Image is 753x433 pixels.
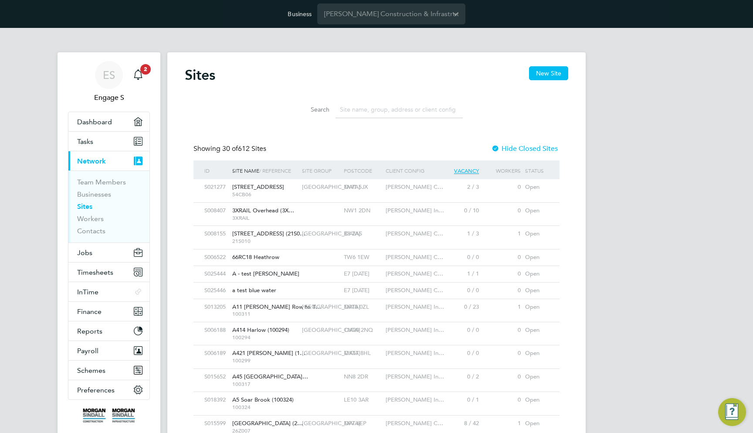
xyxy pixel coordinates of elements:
span: / Reference [259,167,291,174]
div: Site Group [300,160,342,181]
span: 100311 [232,310,298,317]
span: 100317 [232,381,298,388]
span: [GEOGRAPHIC_DATA] [302,419,360,427]
div: Open [523,416,551,432]
span: ES [103,69,115,81]
button: Timesheets [68,263,149,282]
a: S015652A45 [GEOGRAPHIC_DATA]… 100317NN8 2DR[PERSON_NAME] In…0 / 20Open [202,368,551,376]
span: Jobs [77,249,92,257]
span: [PERSON_NAME] In… [386,303,444,310]
div: Status [523,160,551,181]
span: Schemes [77,366,105,375]
span: A11 [PERSON_NAME] Row to T… [232,303,321,310]
span: [STREET_ADDRESS] [232,183,284,191]
div: 1 [481,226,523,242]
a: Businesses [77,190,111,198]
a: S018392A5 Soar Brook (100324) 100324LE10 3AR[PERSON_NAME] In…0 / 10Open [202,392,551,399]
span: Tasks [77,137,93,146]
span: 100299 [232,357,298,364]
label: Search [290,106,329,113]
div: 1 [481,299,523,315]
button: Payroll [68,341,149,360]
span: A5 Soar Brook (100324) [232,396,294,403]
div: 0 [481,266,523,282]
span: Payroll [77,347,98,355]
a: Dashboard [68,112,149,131]
button: Reports [68,321,149,341]
div: Open [523,179,551,195]
div: Open [523,322,551,338]
span: [GEOGRAPHIC_DATA] [302,326,360,334]
span: [PERSON_NAME] In… [386,396,444,403]
label: Hide Closed Sites [491,144,558,153]
span: [PERSON_NAME] C… [386,253,443,261]
span: [PERSON_NAME] C… [386,419,443,427]
div: S025444 [202,266,230,282]
div: Open [523,299,551,315]
div: LE10 3AR [342,392,383,408]
div: Open [523,369,551,385]
div: S021277 [202,179,230,195]
span: 3XRAIL Overhead (3X… [232,207,294,214]
div: S025446 [202,283,230,299]
input: Site name, group, address or client config [336,101,463,118]
span: [PERSON_NAME] In… [386,326,444,334]
a: S025446a test blue water E7 [DATE][PERSON_NAME] C…0 / 00Open [202,282,551,290]
div: 0 / 2 [439,369,481,385]
div: Open [523,345,551,361]
div: E7 [DATE] [342,283,383,299]
div: 0 / 10 [439,203,481,219]
span: 66RC18 Heathrow [232,253,279,261]
button: Engage Resource Center [718,398,746,426]
span: [PERSON_NAME] In… [386,373,444,380]
a: Contacts [77,227,105,235]
div: 0 / 0 [439,322,481,338]
div: Postcode [342,160,383,181]
span: Engage S [68,92,150,103]
a: S006189A421 [PERSON_NAME] (1… 100299[GEOGRAPHIC_DATA]MK17 8HL[PERSON_NAME] In…0 / 00Open [202,345,551,352]
div: NW1 5JX [342,179,383,195]
button: New Site [529,66,568,80]
div: MK17 8HL [342,345,383,361]
div: 0 [481,249,523,266]
button: Preferences [68,380,149,399]
span: 2 [140,64,151,75]
div: NN8 2DR [342,369,383,385]
span: A45 [GEOGRAPHIC_DATA]… [232,373,308,380]
div: 0 [481,179,523,195]
span: [PERSON_NAME] C… [386,183,443,191]
a: Workers [77,215,104,223]
div: TW6 1EW [342,249,383,266]
div: S008155 [202,226,230,242]
div: S015599 [202,416,230,432]
span: 21S010 [232,238,298,245]
span: [STREET_ADDRESS] (21S0… [232,230,305,237]
button: Finance [68,302,149,321]
div: Open [523,266,551,282]
div: Open [523,392,551,408]
div: 1 [481,416,523,432]
a: S013205A11 [PERSON_NAME] Row to T… 100311[GEOGRAPHIC_DATA]NR18 0ZL[PERSON_NAME] In…0 / 231Open [202,299,551,306]
a: S00652266RC18 Heathrow TW6 1EW[PERSON_NAME] C…0 / 00Open [202,249,551,256]
div: CM20 2NQ [342,322,383,338]
div: Workers [481,160,523,181]
div: NP7 6EP [342,416,383,432]
span: 30 of [222,144,238,153]
span: Vacancy [454,167,479,174]
div: 0 [481,392,523,408]
div: 0 / 0 [439,283,481,299]
span: a test blue water [232,286,276,294]
span: Timesheets [77,268,113,276]
a: ESEngage S [68,61,150,103]
div: 2 / 3 [439,179,481,195]
a: S021277[STREET_ADDRESS] 54CB06[GEOGRAPHIC_DATA]NW1 5JX[PERSON_NAME] C…2 / 30Open [202,179,551,186]
h2: Sites [185,66,215,84]
div: 1 / 1 [439,266,481,282]
div: 0 / 0 [439,249,481,266]
div: 0 [481,369,523,385]
span: [GEOGRAPHIC_DATA] [302,230,360,237]
button: Schemes [68,361,149,380]
button: Network [68,151,149,170]
span: A414 Harlow (100294) [232,326,289,334]
div: 0 [481,345,523,361]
